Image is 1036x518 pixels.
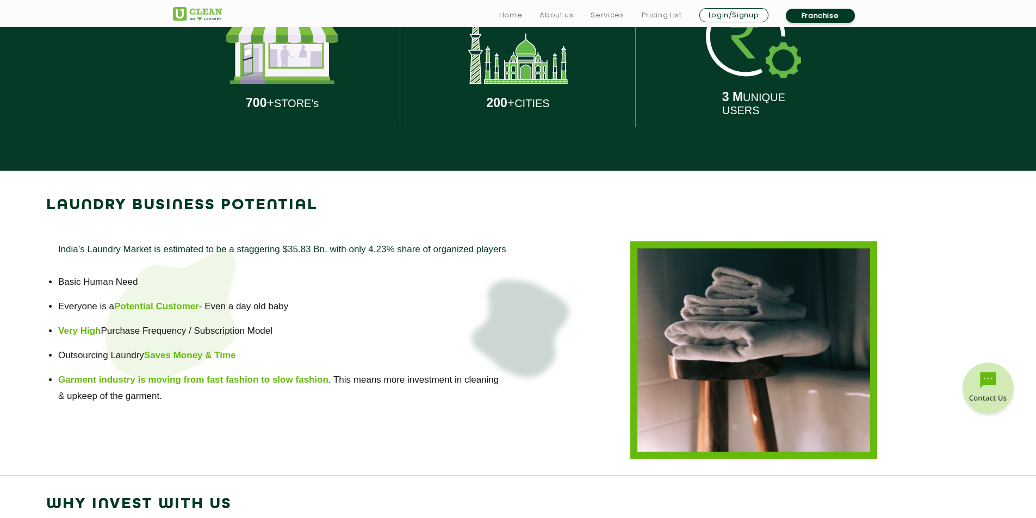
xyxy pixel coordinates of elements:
a: Services [591,9,624,22]
span: + [246,96,274,110]
b: Potential Customer [114,301,199,311]
b: Garment industry is moving from fast fashion to slow fashion [58,375,328,385]
b: Saves Money & Time [144,350,236,360]
b: Very High [58,326,101,336]
img: laundry-business [630,241,877,459]
img: contact-btn [961,363,1015,417]
a: Pricing List [642,9,682,22]
span: + [486,96,514,110]
p: UNIQUE USERS [722,90,785,117]
p: CITIES [486,96,549,110]
img: UClean Laundry and Dry Cleaning [173,7,222,21]
p: STORE's [246,96,319,110]
p: India’s Laundry Market is estimated to be a staggering $35.83 Bn, with only 4.23% share of organi... [58,241,506,258]
img: presence-1.svg [226,3,338,84]
p: WHY INVEST WITH US [46,491,232,517]
li: Purchase Frequency / Subscription Model [58,323,506,339]
img: presence-2.svg [468,3,568,84]
li: Everyone is a - Even a day old baby [58,298,506,315]
b: 200 [486,96,507,110]
b: 700 [246,96,266,110]
a: Home [499,9,523,22]
a: About us [539,9,573,22]
li: . This means more investment in cleaning & upkeep of the garment. [58,372,506,404]
b: 3 M [722,90,743,104]
a: Login/Signup [699,8,768,22]
p: LAUNDRY BUSINESS POTENTIAL [46,192,318,219]
li: Basic Human Need [58,274,506,290]
a: Franchise [786,9,855,23]
li: Outsourcing Laundry [58,347,506,364]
